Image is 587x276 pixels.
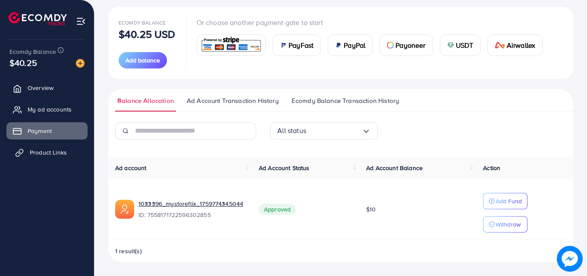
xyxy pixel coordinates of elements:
[387,42,394,49] img: card
[200,36,263,54] img: card
[115,247,142,255] span: 1 result(s)
[496,196,522,206] p: Add Fund
[9,56,37,69] span: $40.25
[28,127,52,135] span: Payment
[117,96,174,105] span: Balance Allocation
[76,59,85,68] img: image
[289,40,314,50] span: PayFast
[197,17,550,28] p: Or choose another payment gate to start
[259,164,310,172] span: Ad Account Status
[270,122,378,140] div: Search for option
[76,16,86,26] img: menu
[273,34,321,56] a: cardPayFast
[495,42,505,49] img: card
[119,19,166,26] span: Ecomdy Balance
[6,144,88,161] a: Product Links
[9,12,67,25] img: logo
[138,199,245,219] div: <span class='underline'>1033396_mystoreflix_1759774345044</span></br>7558171722596302855
[447,42,454,49] img: card
[456,40,474,50] span: USDT
[119,29,176,39] p: $40.25 USD
[483,164,500,172] span: Action
[496,219,521,229] p: Withdraw
[277,124,306,137] span: All status
[440,34,481,56] a: cardUSDT
[366,164,423,172] span: Ad Account Balance
[366,205,376,214] span: $10
[292,96,399,105] span: Ecomdy Balance Transaction History
[6,79,88,96] a: Overview
[483,193,527,209] button: Add Fund
[335,42,342,49] img: card
[344,40,365,50] span: PayPal
[487,34,543,56] a: cardAirwallex
[507,40,535,50] span: Airwallex
[28,105,72,114] span: My ad accounts
[119,52,167,68] button: Add balance
[483,216,527,233] button: Withdraw
[380,34,433,56] a: cardPayoneer
[187,96,279,105] span: Ad Account Transaction History
[138,199,243,208] a: 1033396_mystoreflix_1759774345044
[328,34,373,56] a: cardPayPal
[6,101,88,118] a: My ad accounts
[9,47,56,56] span: Ecomdy Balance
[557,246,583,272] img: image
[259,204,296,215] span: Approved
[396,40,425,50] span: Payoneer
[28,84,53,92] span: Overview
[306,124,362,137] input: Search for option
[126,56,160,65] span: Add balance
[138,211,245,219] span: ID: 7558171722596302855
[280,42,287,49] img: card
[197,34,266,56] a: card
[30,148,67,157] span: Product Links
[115,164,147,172] span: Ad account
[6,122,88,140] a: Payment
[115,200,134,219] img: ic-ads-acc.e4c84228.svg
